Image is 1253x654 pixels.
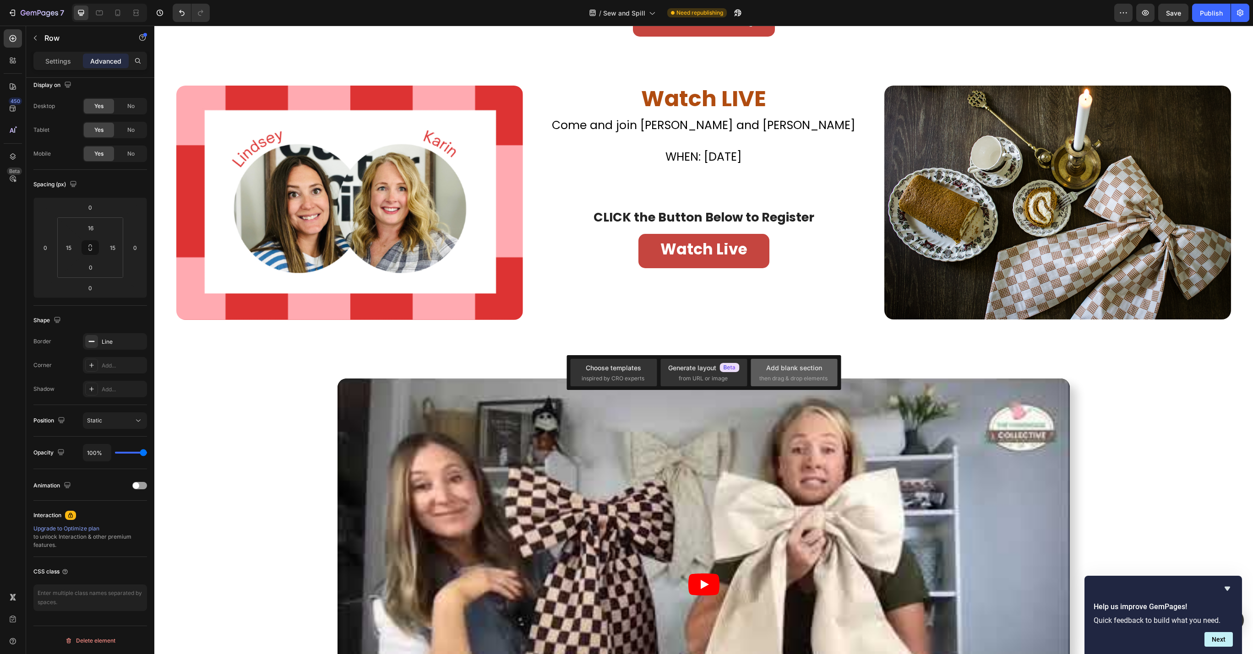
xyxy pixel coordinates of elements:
span: / [599,8,601,18]
button: Next question [1204,632,1233,647]
div: CSS class [33,568,69,576]
input: 0 [81,281,99,295]
div: Desktop [33,102,55,110]
div: Mobile [33,150,51,158]
div: Beta [7,168,22,175]
p: Row [44,32,122,43]
span: No [127,102,135,110]
div: Animation [33,480,73,492]
div: Add... [102,362,145,370]
button: Static [83,412,147,429]
input: 0 [38,241,52,254]
p: Advanced [90,56,121,66]
div: Publish [1200,8,1223,18]
span: No [127,150,135,158]
span: Static [87,417,102,424]
div: Position [33,415,67,427]
span: then drag & drop elements [759,374,828,383]
div: Border [33,337,51,346]
div: Display on [33,79,73,92]
strong: Watch Live [506,213,593,234]
span: Yes [94,126,104,134]
span: from URL or image [679,374,728,383]
span: WHEN: [DATE] [511,123,588,139]
button: Hide survey [1222,583,1233,594]
input: 15px [62,241,76,254]
a: Watch Live [484,208,615,243]
input: 0 [128,241,142,254]
span: No [127,126,135,134]
span: Come and join [PERSON_NAME] and [PERSON_NAME] [398,92,701,108]
div: 450 [9,97,22,105]
div: Line [102,338,145,346]
input: Auto [83,444,111,461]
div: Corner [33,361,52,369]
h2: Help us improve GemPages! [1094,601,1233,612]
button: Publish [1192,4,1231,22]
div: Tablet [33,126,49,134]
span: Yes [94,102,104,110]
div: Upgrade to Optimize plan [33,524,147,533]
span: inspired by CRO experts [582,374,644,383]
div: Shadow [33,385,54,393]
p: Quick feedback to build what you need. [1094,616,1233,625]
input: 15px [106,241,120,254]
div: Undo/Redo [173,4,210,22]
div: Add... [102,385,145,394]
button: Save [1158,4,1188,22]
input: 0 [81,200,99,214]
span: Sew and Spill [603,8,645,18]
div: Interaction [33,511,61,519]
span: Watch LIVE [487,58,612,88]
button: Delete element [33,633,147,648]
iframe: Design area [154,26,1253,654]
p: 7 [60,7,64,18]
div: Help us improve GemPages! [1094,583,1233,647]
span: Yes [94,150,104,158]
div: to unlock Interaction & other premium features. [33,524,147,549]
button: 7 [4,4,68,22]
div: Spacing (px) [33,178,79,191]
span: Need republishing [676,9,723,17]
div: Shape [33,314,63,327]
span: Save [1166,9,1181,17]
div: Choose templates [586,363,641,373]
div: Generate layout [668,363,740,373]
input: l [82,221,100,235]
div: Delete element [65,635,115,646]
img: gempages_554562653624730858-8b0ab289-e53a-4303-9c60-e658fedc4f86.png [730,60,1077,294]
input: 0px [82,260,100,274]
div: Add blank section [766,363,822,373]
p: CLICK the Button Below to Register [384,183,715,201]
div: Opacity [33,447,66,459]
button: Play [534,548,565,570]
p: Settings [45,56,71,66]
